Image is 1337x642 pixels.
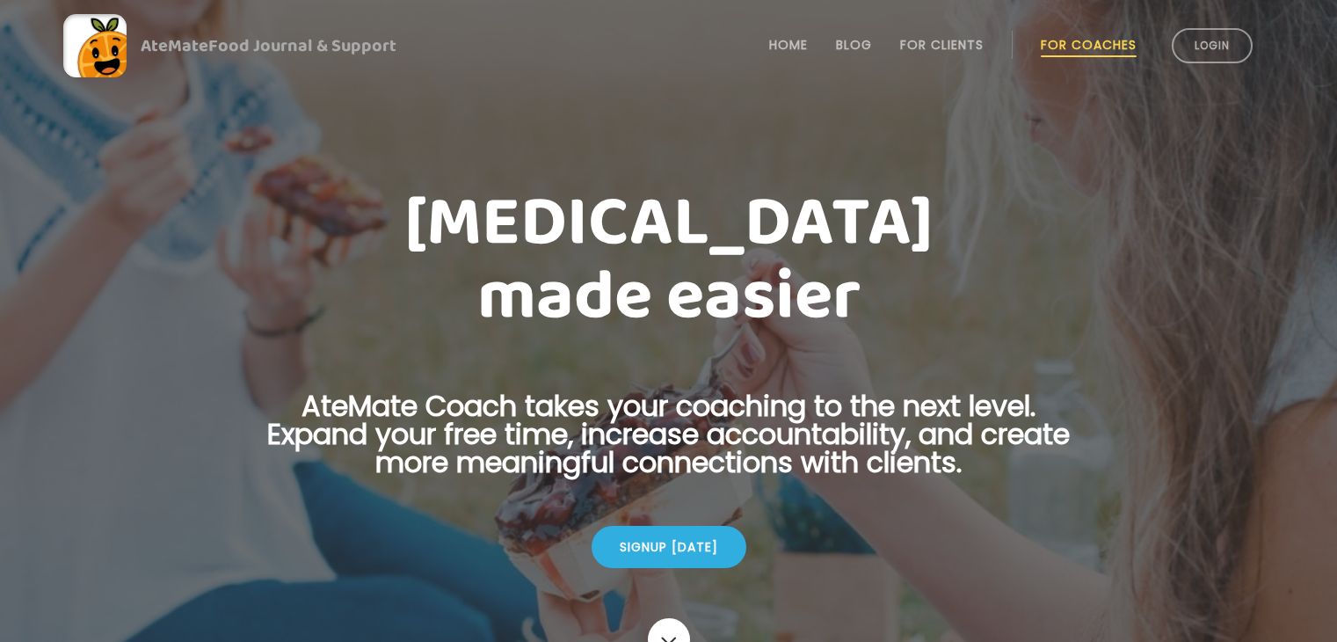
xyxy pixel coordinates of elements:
div: AteMate [127,32,396,60]
span: Food Journal & Support [208,32,396,60]
a: Blog [836,38,872,52]
a: AteMateFood Journal & Support [63,14,1274,77]
div: Signup [DATE] [592,526,746,568]
a: For Clients [900,38,984,52]
a: For Coaches [1041,38,1137,52]
a: Home [769,38,808,52]
p: AteMate Coach takes your coaching to the next level. Expand your free time, increase accountabili... [240,392,1098,498]
h1: [MEDICAL_DATA] made easier [240,186,1098,334]
a: Login [1172,28,1253,63]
